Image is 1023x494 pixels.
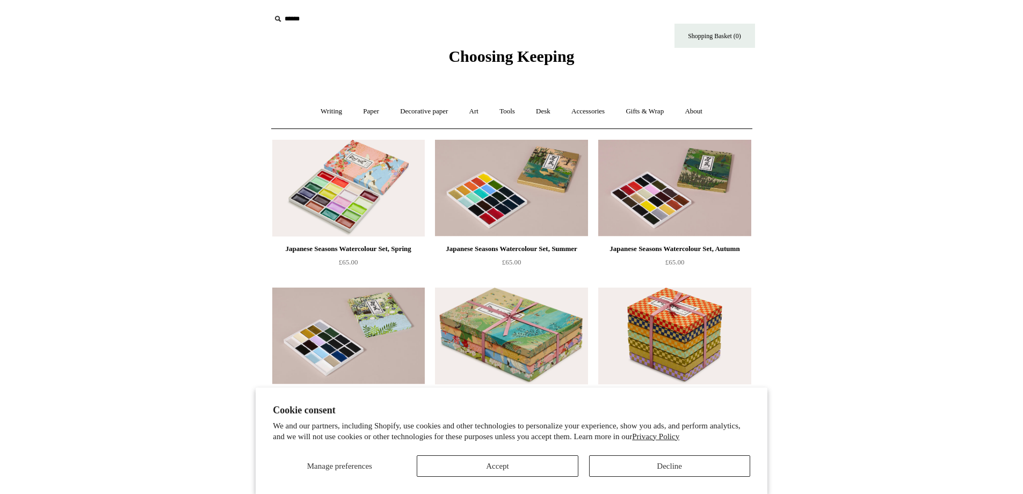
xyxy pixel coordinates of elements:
[272,288,425,384] a: Japanese Seasons Watercolour Set, Winter Japanese Seasons Watercolour Set, Winter
[272,242,425,287] a: Japanese Seasons Watercolour Set, Spring £65.00
[435,140,587,237] img: Japanese Seasons Watercolour Set, Summer
[616,97,673,126] a: Gifts & Wrap
[448,56,574,63] a: Choosing Keeping
[353,97,389,126] a: Paper
[273,421,750,442] p: We and our partners, including Shopify, use cookies and other technologies to personalize your ex...
[598,288,751,384] img: Choosing Keeping Retro Watercolour Set, Decades Collection
[339,258,358,266] span: £65.00
[598,288,751,384] a: Choosing Keeping Retro Watercolour Set, Decades Collection Choosing Keeping Retro Watercolour Set...
[438,242,585,255] div: Japanese Seasons Watercolour Set, Summer
[272,288,425,384] img: Japanese Seasons Watercolour Set, Winter
[526,97,560,126] a: Desk
[275,242,422,255] div: Japanese Seasons Watercolour Set, Spring
[598,242,751,287] a: Japanese Seasons Watercolour Set, Autumn £65.00
[307,462,372,470] span: Manage preferences
[417,455,578,477] button: Accept
[502,258,521,266] span: £65.00
[435,288,587,384] img: Japanese Watercolour Set, 4 Seasons
[490,97,525,126] a: Tools
[435,242,587,287] a: Japanese Seasons Watercolour Set, Summer £65.00
[675,97,712,126] a: About
[448,47,574,65] span: Choosing Keeping
[674,24,755,48] a: Shopping Basket (0)
[598,140,751,237] img: Japanese Seasons Watercolour Set, Autumn
[632,432,679,441] a: Privacy Policy
[435,140,587,237] a: Japanese Seasons Watercolour Set, Summer Japanese Seasons Watercolour Set, Summer
[273,405,750,416] h2: Cookie consent
[665,258,685,266] span: £65.00
[589,455,750,477] button: Decline
[601,242,748,255] div: Japanese Seasons Watercolour Set, Autumn
[460,97,488,126] a: Art
[272,140,425,237] a: Japanese Seasons Watercolour Set, Spring Japanese Seasons Watercolour Set, Spring
[562,97,614,126] a: Accessories
[435,288,587,384] a: Japanese Watercolour Set, 4 Seasons Japanese Watercolour Set, 4 Seasons
[311,97,352,126] a: Writing
[272,140,425,237] img: Japanese Seasons Watercolour Set, Spring
[598,140,751,237] a: Japanese Seasons Watercolour Set, Autumn Japanese Seasons Watercolour Set, Autumn
[390,97,458,126] a: Decorative paper
[273,455,406,477] button: Manage preferences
